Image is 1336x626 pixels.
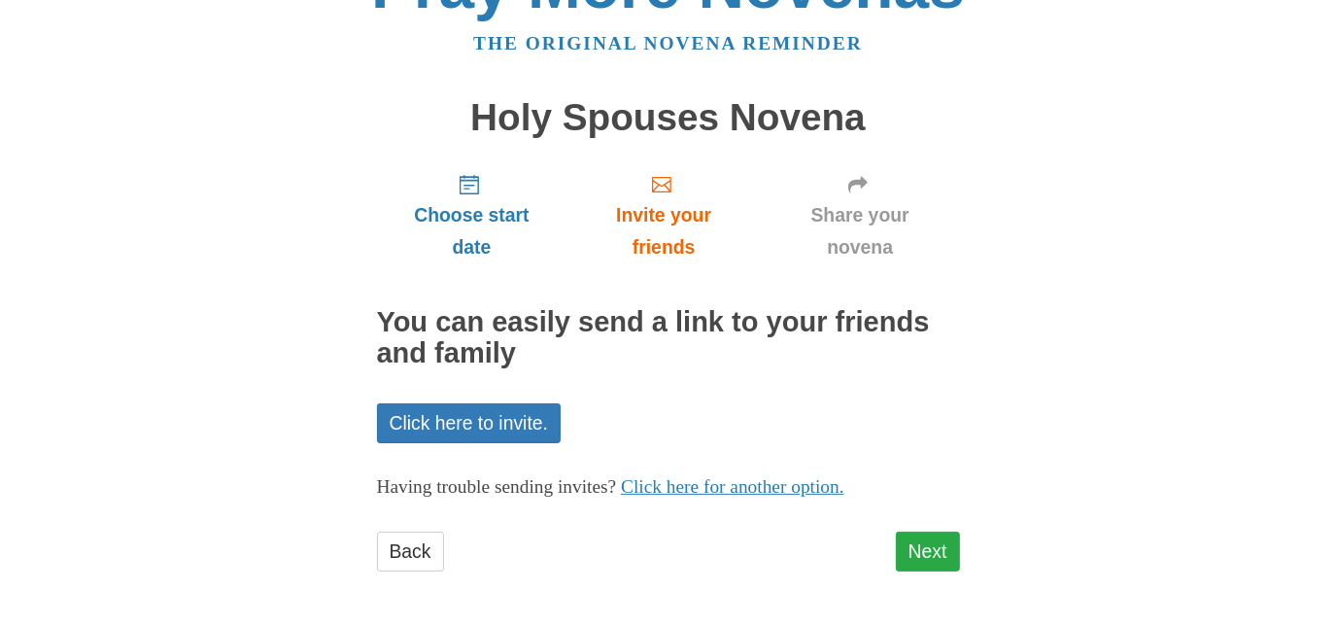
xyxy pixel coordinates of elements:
a: Share your novena [761,157,960,273]
a: Click here to invite. [377,403,562,443]
a: Click here for another option. [621,476,844,497]
h1: Holy Spouses Novena [377,97,960,139]
a: The original novena reminder [473,33,863,53]
span: Choose start date [396,199,548,263]
span: Share your novena [780,199,941,263]
a: Invite your friends [566,157,760,273]
a: Next [896,532,960,572]
span: Invite your friends [586,199,740,263]
span: Having trouble sending invites? [377,476,617,497]
a: Back [377,532,444,572]
h2: You can easily send a link to your friends and family [377,307,960,369]
a: Choose start date [377,157,567,273]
